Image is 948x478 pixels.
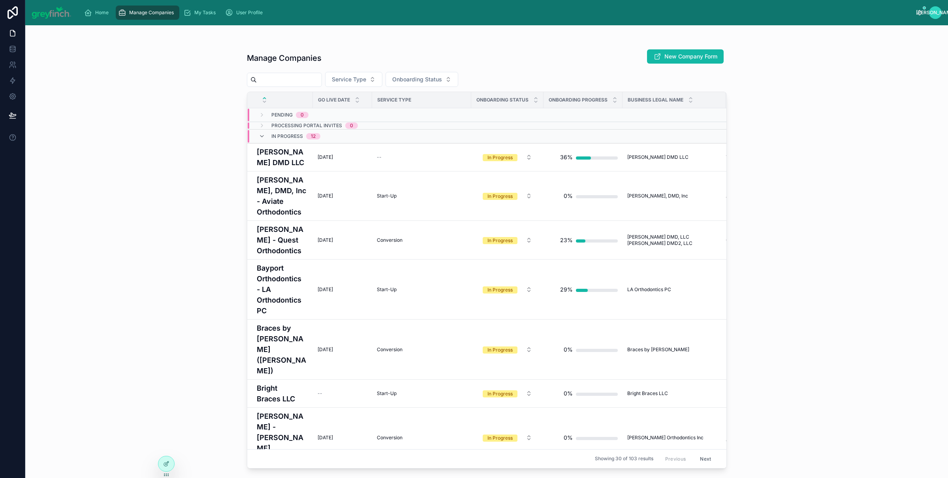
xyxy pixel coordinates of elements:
[627,154,688,160] span: [PERSON_NAME] DMD LLC
[627,234,721,247] a: [PERSON_NAME] DMD, LLC [PERSON_NAME] DMD2, LLC
[82,6,114,20] a: Home
[377,237,466,243] a: Conversion
[476,233,539,248] a: Select Button
[271,112,293,118] span: Pending
[318,346,333,353] span: [DATE]
[392,75,442,83] span: Onboarding Status
[726,237,782,243] a: Quest Orthodontics
[487,286,513,294] div: In Progress
[318,193,333,199] span: [DATE]
[726,390,781,397] span: Milwaukee Orthodontics
[476,188,539,203] a: Select Button
[318,390,367,397] a: --
[377,154,466,160] a: --
[487,346,513,354] div: In Progress
[257,175,308,217] a: [PERSON_NAME], DMD, Inc - Aviate Orthodontics
[548,188,618,204] a: 0%
[487,237,513,244] div: In Progress
[726,431,782,444] a: [PERSON_NAME] Orthodontics
[318,390,322,397] span: --
[377,193,466,199] a: Start-Up
[377,193,397,199] span: Start-Up
[318,193,367,199] a: [DATE]
[377,390,397,397] span: Start-Up
[627,390,668,397] span: Bright Braces LLC
[223,6,268,20] a: User Profile
[627,154,721,160] a: [PERSON_NAME] DMD LLC
[564,342,573,358] div: 0%
[548,430,618,446] a: 0%
[476,343,538,357] button: Select Button
[236,9,263,16] span: User Profile
[628,97,683,103] span: Business Legal Name
[318,237,333,243] span: [DATE]
[564,430,573,446] div: 0%
[627,346,721,353] a: Braces by [PERSON_NAME]
[647,49,724,64] button: New Company Form
[318,154,367,160] a: [DATE]
[726,390,782,397] a: Milwaukee Orthodontics
[318,346,367,353] a: [DATE]
[549,97,608,103] span: Onboarding Progress
[377,237,403,243] span: Conversion
[271,133,303,139] span: In Progress
[318,286,367,293] a: [DATE]
[318,435,333,441] span: [DATE]
[377,390,466,397] a: Start-Up
[377,154,382,160] span: --
[726,154,782,160] a: TMJ [US_STATE]
[548,282,618,297] a: 29%
[311,133,316,139] div: 12
[247,53,322,64] h1: Manage Companies
[181,6,221,20] a: My Tasks
[487,154,513,161] div: In Progress
[318,237,367,243] a: [DATE]
[116,6,179,20] a: Manage Companies
[726,237,769,243] span: Quest Orthodontics
[377,435,403,441] span: Conversion
[257,224,308,256] a: [PERSON_NAME] - Quest Orthodontics
[726,193,770,199] span: Aviate Orthodontics
[257,411,308,464] a: [PERSON_NAME] - [PERSON_NAME] Orthodontics
[487,435,513,442] div: In Progress
[476,386,539,401] a: Select Button
[627,286,671,293] span: LA Orthodontics PC
[95,9,109,16] span: Home
[726,193,782,199] a: Aviate Orthodontics
[627,435,721,441] a: [PERSON_NAME] Orthodontics Inc
[564,386,573,401] div: 0%
[476,282,539,297] a: Select Button
[476,189,538,203] button: Select Button
[726,343,782,356] a: Braces by [PERSON_NAME]
[301,112,304,118] div: 0
[476,431,538,445] button: Select Button
[78,4,917,21] div: scrollable content
[257,383,308,404] a: Bright Braces LLC
[377,286,397,293] span: Start-Up
[318,286,333,293] span: [DATE]
[627,193,721,199] a: [PERSON_NAME], DMD, Inc
[726,154,764,160] span: TMJ [US_STATE]
[377,97,411,103] span: Service Type
[476,342,539,357] a: Select Button
[595,456,653,462] span: Showing 30 of 103 results
[194,9,216,16] span: My Tasks
[476,282,538,297] button: Select Button
[32,6,71,19] img: App logo
[627,435,703,441] span: [PERSON_NAME] Orthodontics Inc
[257,323,308,376] a: Braces by [PERSON_NAME] ([PERSON_NAME])
[476,150,539,165] a: Select Button
[560,282,573,297] div: 29%
[257,263,308,316] a: Bayport Orthodontics - LA Orthodontics PC
[325,72,382,87] button: Select Button
[627,390,721,397] a: Bright Braces LLC
[548,149,618,165] a: 36%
